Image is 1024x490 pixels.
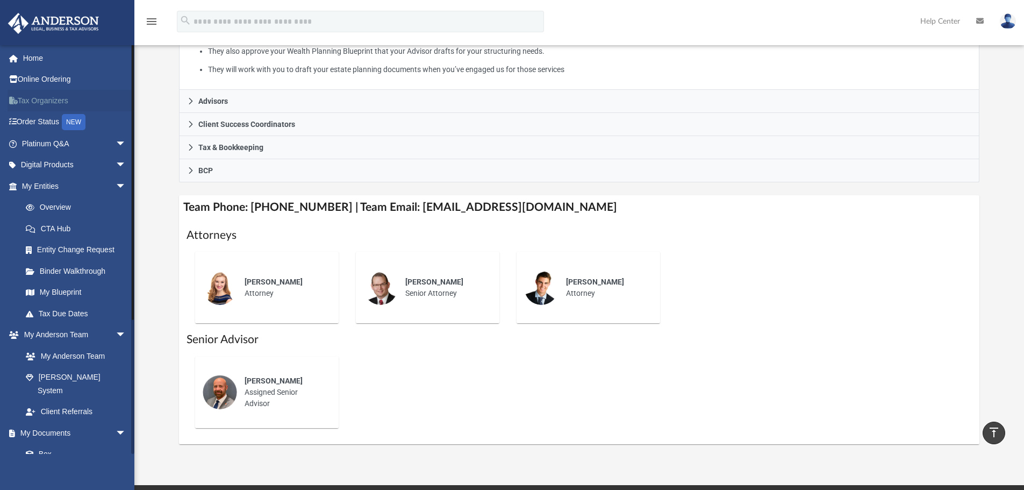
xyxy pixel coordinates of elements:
a: Tax Organizers [8,90,142,111]
span: arrow_drop_down [116,422,137,444]
a: menu [145,20,158,28]
a: Client Referrals [15,401,137,423]
img: thumbnail [203,271,237,305]
span: [PERSON_NAME] [405,278,463,286]
a: BCP [179,159,980,182]
span: arrow_drop_down [116,324,137,346]
img: thumbnail [363,271,398,305]
div: Senior Attorney [398,269,492,307]
a: Online Ordering [8,69,142,90]
li: They also approve your Wealth Planning Blueprint that your Advisor drafts for your structuring ne... [208,45,971,58]
img: thumbnail [524,271,558,305]
span: Client Success Coordinators [198,120,295,128]
span: [PERSON_NAME] [566,278,624,286]
a: Order StatusNEW [8,111,142,133]
a: Digital Productsarrow_drop_down [8,154,142,176]
i: vertical_align_top [987,426,1000,439]
img: Anderson Advisors Platinum Portal [5,13,102,34]
a: Home [8,47,142,69]
h4: Team Phone: [PHONE_NUMBER] | Team Email: [EMAIL_ADDRESS][DOMAIN_NAME] [179,195,980,219]
a: My Anderson Teamarrow_drop_down [8,324,137,346]
li: They will work with you to draft your estate planning documents when you’ve engaged us for those ... [208,63,971,76]
h1: Attorneys [187,228,972,243]
a: My Entitiesarrow_drop_down [8,175,142,197]
span: [PERSON_NAME] [245,377,303,385]
span: Tax & Bookkeeping [198,144,263,151]
a: Client Success Coordinators [179,113,980,136]
a: Overview [15,197,142,218]
a: My Documentsarrow_drop_down [8,422,137,444]
span: Advisors [198,97,228,105]
a: Platinum Q&Aarrow_drop_down [8,133,142,154]
div: Attorney [558,269,653,307]
span: [PERSON_NAME] [245,278,303,286]
h1: Senior Advisor [187,332,972,347]
div: Assigned Senior Advisor [237,368,331,417]
a: Binder Walkthrough [15,260,142,282]
div: NEW [62,114,85,130]
span: arrow_drop_down [116,154,137,176]
a: Box [15,444,132,465]
a: Advisors [179,90,980,113]
a: Tax & Bookkeeping [179,136,980,159]
span: BCP [198,167,213,174]
a: Entity Change Request [15,239,142,261]
a: [PERSON_NAME] System [15,367,137,401]
a: vertical_align_top [983,422,1005,444]
a: CTA Hub [15,218,142,239]
i: search [180,15,191,26]
span: arrow_drop_down [116,133,137,155]
a: Tax Due Dates [15,303,142,324]
span: arrow_drop_down [116,175,137,197]
a: My Anderson Team [15,345,132,367]
img: thumbnail [203,375,237,409]
img: User Pic [1000,13,1016,29]
div: Attorney [237,269,331,307]
a: My Blueprint [15,282,137,303]
i: menu [145,15,158,28]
